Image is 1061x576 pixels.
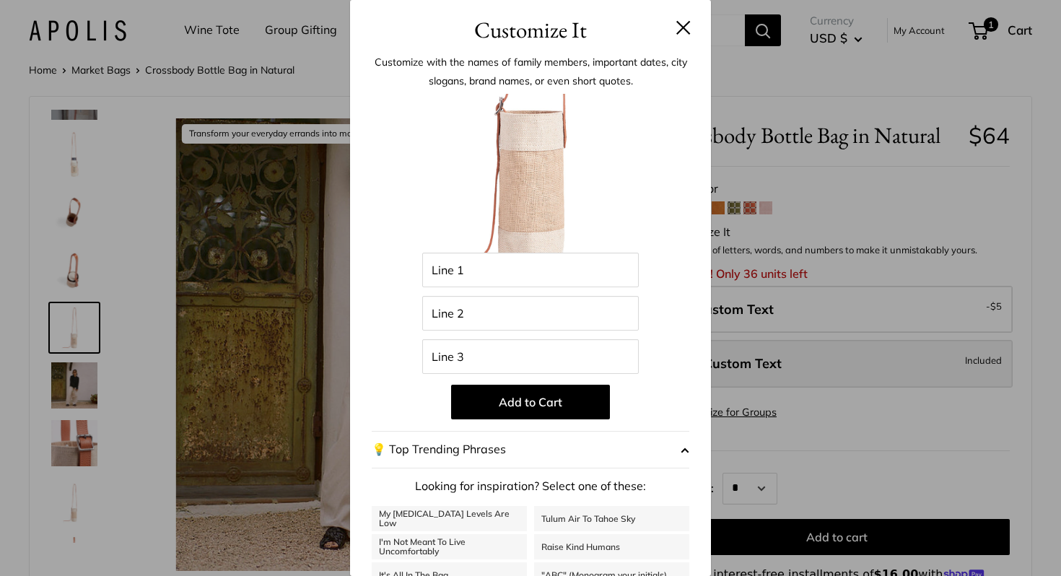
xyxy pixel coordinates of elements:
iframe: Sign Up via Text for Offers [12,521,154,564]
a: I'm Not Meant To Live Uncomfortably [372,534,527,559]
a: Tulum Air To Tahoe Sky [534,506,689,531]
a: Raise Kind Humans [534,534,689,559]
h3: Customize It [372,13,689,47]
button: Add to Cart [451,385,610,419]
a: My [MEDICAL_DATA] Levels Are Low [372,506,527,531]
p: Customize with the names of family members, important dates, city slogans, brand names, or even s... [372,53,689,90]
img: 1____dddUntitled-3.jpg [451,94,610,253]
p: Looking for inspiration? Select one of these: [372,476,689,497]
button: 💡 Top Trending Phrases [372,431,689,468]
